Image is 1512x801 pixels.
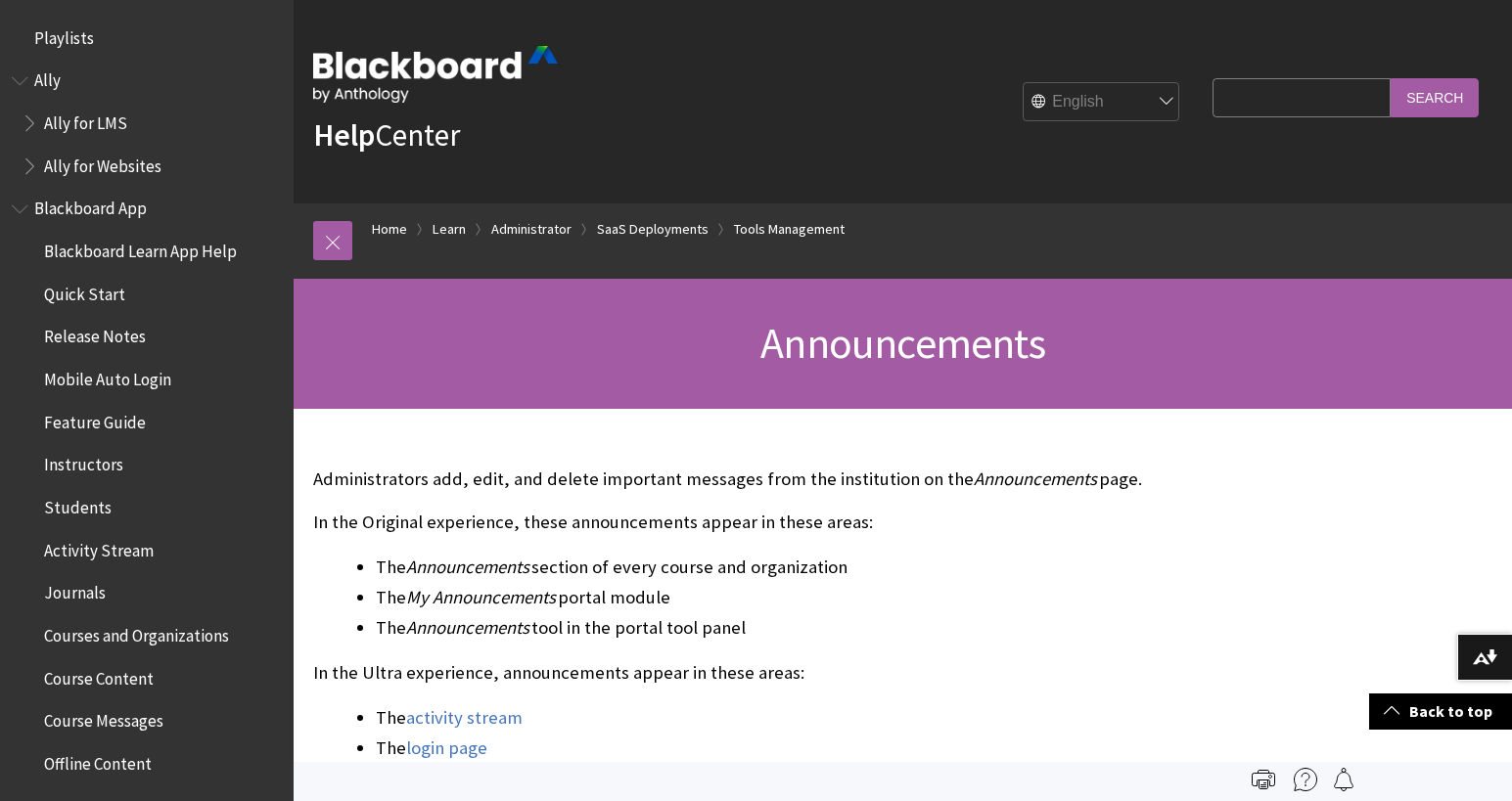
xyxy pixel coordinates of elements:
[433,217,466,242] a: Learn
[974,467,1097,490] span: Announcements
[44,491,112,517] span: Students
[44,321,146,347] span: Release Notes
[376,554,1203,581] li: The section of every course and organization
[1024,83,1180,122] select: Site Language Selector
[44,577,106,603] span: Journals
[406,706,523,730] a: activity stream
[406,616,529,639] span: Announcements
[44,534,154,560] span: Activity Stream
[44,107,127,133] span: Ally for LMS
[1332,768,1355,791] img: Follow this page
[406,736,487,760] a: login page
[12,65,282,183] nav: Book outline for Anthology Ally Help
[44,705,163,732] span: Course Messages
[44,449,123,475] span: Instructors
[44,747,152,774] span: Offline Content
[313,115,375,155] strong: Help
[760,316,1045,370] span: Announcements
[1369,693,1512,730] a: Back to top
[34,193,147,219] span: Blackboard App
[34,65,61,91] span: Ally
[44,662,154,689] span: Course Content
[376,704,1203,732] li: The
[376,734,1203,762] li: The
[44,619,229,645] span: Courses and Organizations
[376,584,1203,611] li: The portal module
[44,235,237,261] span: Blackboard Learn App Help
[1294,768,1317,791] img: More help
[34,22,94,48] span: Playlists
[406,586,556,608] span: My Announcements
[44,406,146,432] span: Feature Guide
[12,22,282,55] nav: Book outline for Playlists
[313,510,1203,535] p: In the Original experience, these announcements appear in these areas:
[313,660,1203,686] p: In the Ultra experience, announcements appear in these areas:
[372,217,407,242] a: Home
[44,363,171,389] span: Mobile Auto Login
[597,217,709,242] a: SaaS Deployments
[734,217,845,242] a: Tools Management
[313,467,1203,492] p: Administrators add, edit, and delete important messages from the institution on the page.
[44,150,161,176] span: Ally for Websites
[313,46,558,103] img: Blackboard by Anthology
[1252,768,1275,791] img: Print
[376,614,1203,642] li: The tool in the portal tool panel
[491,217,572,242] a: Administrator
[1391,78,1479,116] input: Search
[44,278,125,304] span: Quick Start
[313,115,460,155] a: HelpCenter
[406,556,529,578] span: Announcements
